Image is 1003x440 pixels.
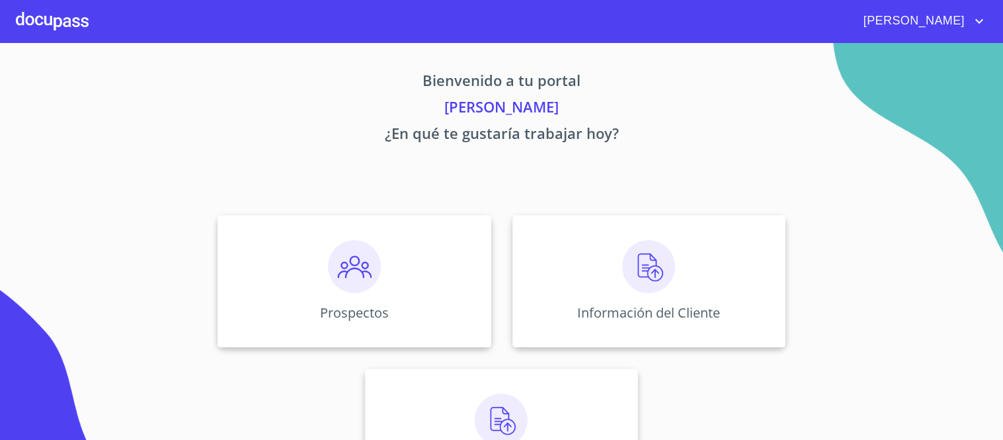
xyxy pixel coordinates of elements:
[320,304,389,322] p: Prospectos
[95,122,909,149] p: ¿En qué te gustaría trabajar hoy?
[95,69,909,96] p: Bienvenido a tu portal
[622,240,675,293] img: carga.png
[95,96,909,122] p: [PERSON_NAME]
[577,304,720,322] p: Información del Cliente
[854,11,971,32] span: [PERSON_NAME]
[328,240,381,293] img: prospectos.png
[854,11,987,32] button: account of current user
